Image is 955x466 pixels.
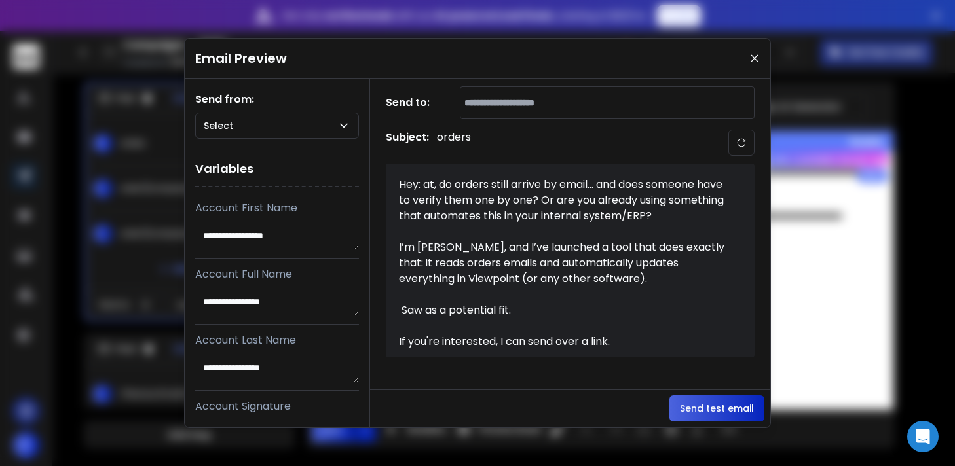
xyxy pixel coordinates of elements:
h1: Send to: [386,95,438,111]
h1: Email Preview [195,49,287,67]
p: Account Full Name [195,266,359,282]
p: Account First Name [195,200,359,216]
h1: Variables [195,152,359,187]
button: Send test email [669,395,764,421]
p: Account Last Name [195,332,359,348]
h1: Send from: [195,92,359,107]
p: Account Signature [195,399,359,414]
div: Hey: at, do orders still arrive by email… and does someone have to verify them one by one? Or are... [399,177,726,344]
div: Open Intercom Messenger [907,421,939,452]
p: orders [437,130,471,156]
h1: Subject: [386,130,429,156]
p: Select [204,119,238,132]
